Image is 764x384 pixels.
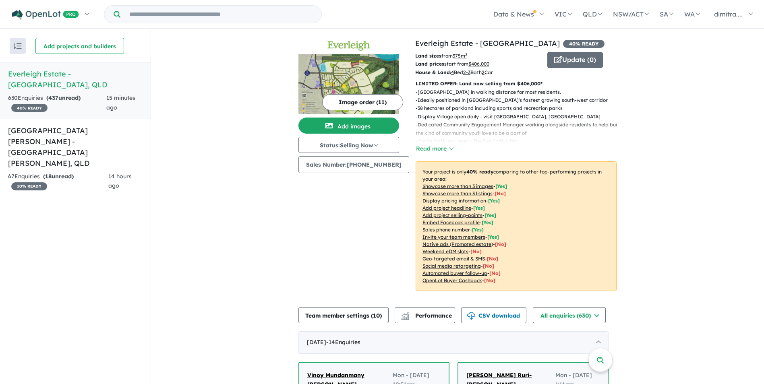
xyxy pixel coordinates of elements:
[416,80,617,88] p: LIMITED OFFER: Land now selling from $406,000*
[415,61,444,67] b: Land prices
[468,61,489,67] u: $ 406,000
[488,198,500,204] span: [ Yes ]
[298,54,399,114] img: Everleigh Estate - Greenbank
[326,339,360,346] span: - 14 Enquir ies
[302,41,396,51] img: Everleigh Estate - Greenbank Logo
[45,173,52,180] span: 18
[482,69,484,75] u: 2
[8,68,143,90] h5: Everleigh Estate - [GEOGRAPHIC_DATA] , QLD
[473,205,485,211] span: [ Yes ]
[422,263,481,269] u: Social media retargeting
[35,38,124,54] button: Add projects and builders
[8,125,143,169] h5: [GEOGRAPHIC_DATA][PERSON_NAME] - [GEOGRAPHIC_DATA][PERSON_NAME] , QLD
[422,205,471,211] u: Add project headline
[463,69,470,75] u: 2-3
[401,314,409,320] img: bar-chart.svg
[46,94,81,101] strong: ( unread)
[453,53,467,59] u: 375 m
[122,6,320,23] input: Try estate name, suburb, builder or developer
[106,94,135,111] span: 15 minutes ago
[395,307,455,323] button: Performance
[415,60,541,68] p: start from
[533,307,606,323] button: All enquiries (630)
[466,169,493,175] b: 40 % ready
[422,198,486,204] u: Display pricing information
[298,156,409,173] button: Sales Number:[PHONE_NUMBER]
[472,227,484,233] span: [ Yes ]
[322,94,403,110] button: Image order (11)
[422,241,493,247] u: Native ads (Promoted estate)
[563,40,605,48] span: 40 % READY
[422,183,493,189] u: Showcase more than 3 images
[483,263,494,269] span: [No]
[465,52,467,57] sup: 2
[402,312,452,319] span: Performance
[422,227,470,233] u: Sales phone number
[416,96,623,104] p: - Ideally positioned in [GEOGRAPHIC_DATA]'s fastest growing south-west corridor
[422,277,482,283] u: OpenLot Buyer Cashback
[298,307,389,323] button: Team member settings (10)
[422,234,485,240] u: Invite your team members
[422,219,480,225] u: Embed Facebook profile
[470,248,482,254] span: [No]
[48,94,58,101] span: 437
[14,43,22,49] img: sort.svg
[422,190,493,196] u: Showcase more than 3 listings
[482,219,493,225] span: [ Yes ]
[8,172,108,191] div: 67 Enquir ies
[451,69,454,75] u: 4
[12,10,79,20] img: Openlot PRO Logo White
[495,241,506,247] span: [No]
[415,52,541,60] p: from
[108,173,132,190] span: 14 hours ago
[11,182,47,190] span: 30 % READY
[416,121,623,137] p: - Dedicated Community Engagement Manager working alongside residents to help build the kind of co...
[416,161,617,291] p: Your project is only comparing to other top-performing projects in your area: - - - - - - - - - -...
[416,113,623,121] p: - Display Village open daily - visit [GEOGRAPHIC_DATA], [GEOGRAPHIC_DATA]
[487,234,499,240] span: [ Yes ]
[416,104,623,112] p: - 38 hectares of parkland including sports and recreation parks
[461,307,526,323] button: CSV download
[416,137,623,145] p: - Onsite Café now open - The Eve Café & Bar
[415,39,560,48] a: Everleigh Estate - [GEOGRAPHIC_DATA]
[547,52,603,68] button: Update (0)
[43,173,74,180] strong: ( unread)
[487,256,498,262] span: [No]
[415,53,441,59] b: Land sizes
[415,68,541,76] p: Bed Bath Car
[11,104,48,112] span: 40 % READY
[422,270,487,276] u: Automated buyer follow-up
[467,312,475,320] img: download icon
[714,10,743,18] span: dimitra....
[422,256,485,262] u: Geo-targeted email & SMS
[489,270,501,276] span: [No]
[484,277,495,283] span: [No]
[8,93,106,113] div: 630 Enquir ies
[298,38,399,114] a: Everleigh Estate - Greenbank LogoEverleigh Estate - Greenbank
[416,144,453,153] button: Read more
[416,88,623,96] p: - [GEOGRAPHIC_DATA] in walking distance for most residents.
[422,212,482,218] u: Add project selling-points
[298,137,399,153] button: Status:Selling Now
[422,248,468,254] u: Weekend eDM slots
[495,190,506,196] span: [ No ]
[415,69,451,75] b: House & Land:
[495,183,507,189] span: [ Yes ]
[373,312,380,319] span: 10
[298,331,609,354] div: [DATE]
[298,118,399,134] button: Add images
[484,212,496,218] span: [ Yes ]
[402,312,409,316] img: line-chart.svg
